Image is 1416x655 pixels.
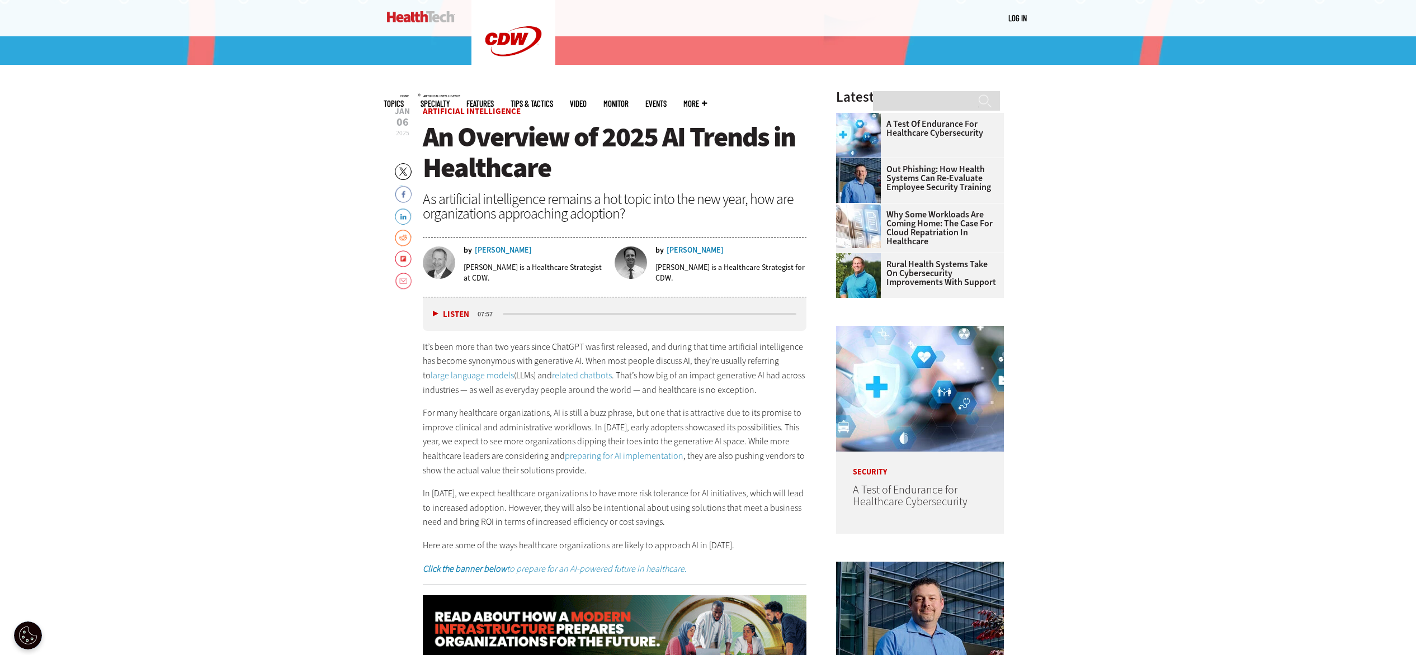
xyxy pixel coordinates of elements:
img: Lee Pierce [615,246,647,279]
a: Features [466,99,494,108]
div: Cookie Settings [14,621,42,649]
a: MonITor [603,99,629,108]
p: Security [836,452,1004,476]
a: Electronic health records [836,203,886,212]
button: Open Preferences [14,621,42,649]
span: 06 [395,117,410,128]
a: [PERSON_NAME] [667,246,724,254]
img: Benjamin Sokolow [423,246,455,279]
img: Healthcare cybersecurity [836,113,881,158]
img: Scott Currie [836,158,881,203]
button: Listen [433,310,469,319]
span: by [464,246,472,254]
strong: Click the banner below [423,563,507,575]
a: Events [645,99,667,108]
img: Healthcare cybersecurity [836,326,1004,452]
div: media player [423,297,806,331]
a: [PERSON_NAME] [475,246,532,254]
img: Home [387,11,455,22]
a: Healthcare cybersecurity [836,113,886,122]
a: Scott Currie [836,158,886,167]
p: It’s been more than two years since ChatGPT was first released, and during that time artificial i... [423,340,806,397]
span: Topics [384,99,404,108]
img: Jim Roeder [836,253,881,298]
a: large language models [431,369,514,381]
a: Why Some Workloads Are Coming Home: The Case for Cloud Repatriation in Healthcare [836,210,997,246]
span: by [655,246,664,254]
a: Video [570,99,587,108]
div: User menu [1008,12,1027,24]
p: [PERSON_NAME] is a Healthcare Strategist for CDW. [655,262,806,283]
a: Jim Roeder [836,253,886,262]
p: In [DATE], we expect healthcare organizations to have more risk tolerance for AI initiatives, whi... [423,486,806,529]
em: to prepare for an AI-powered future in healthcare. [423,563,687,575]
span: More [683,99,707,108]
a: Log in [1008,13,1027,23]
a: related chatbots [552,369,612,381]
img: Electronic health records [836,203,881,248]
a: Click the banner belowto prepare for an AI-powered future in healthcare. [423,563,687,575]
a: preparing for AI implementation [565,450,683,462]
p: [PERSON_NAME] is a Healthcare Strategist at CDW. [464,262,607,283]
h3: Latest Articles [836,90,1004,104]
div: As artificial intelligence remains a hot topic into the new year, how are organizations approachi... [423,192,806,221]
a: Out Phishing: How Health Systems Can Re-Evaluate Employee Security Training [836,165,997,192]
a: CDW [471,74,555,86]
span: Specialty [421,99,450,108]
div: duration [476,309,501,319]
a: Rural Health Systems Take On Cybersecurity Improvements with Support [836,260,997,287]
span: An Overview of 2025 AI Trends in Healthcare [423,118,795,186]
a: A Test of Endurance for Healthcare Cybersecurity [836,120,997,137]
a: A Test of Endurance for Healthcare Cybersecurity [853,482,967,509]
span: 2025 [396,129,409,137]
p: For many healthcare organizations, AI is still a buzz phrase, but one that is attractive due to i... [423,406,806,477]
a: Tips & Tactics [511,99,553,108]
p: Here are some of the ways healthcare organizations are likely to approach AI in [DATE]. [423,538,806,553]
